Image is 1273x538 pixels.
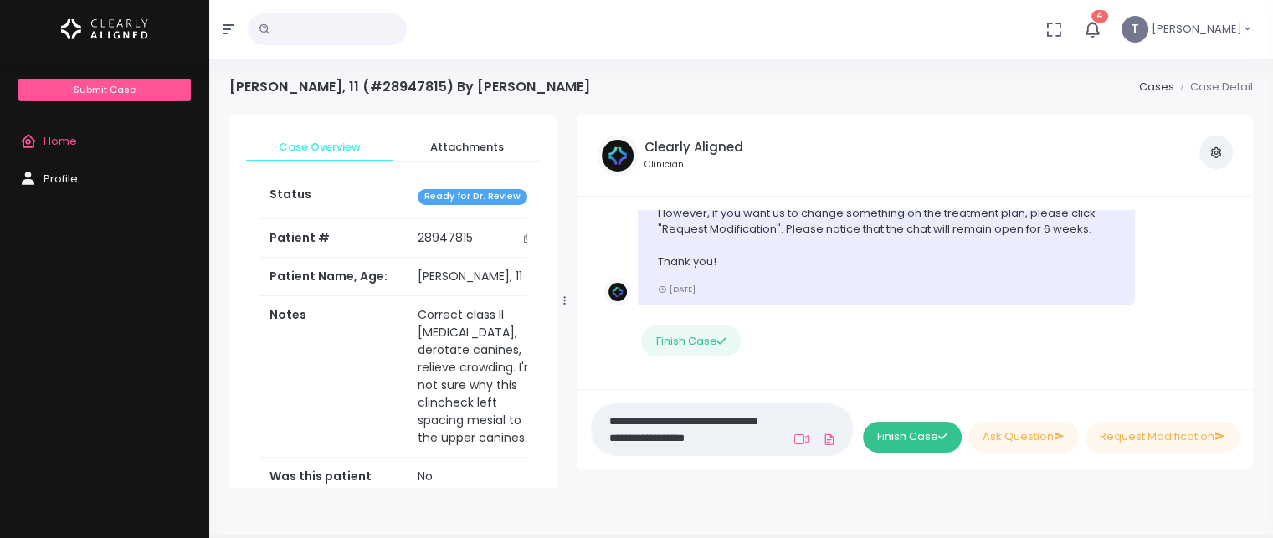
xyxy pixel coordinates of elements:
a: Submit Case [18,79,190,101]
span: Ready for Dr. Review [418,189,527,205]
td: 28947815 [408,219,550,258]
button: Request Modification [1086,422,1240,453]
button: Finish Case [641,325,740,356]
small: [DATE] [658,284,696,295]
span: Submit Case [74,83,136,96]
h5: Clearly Aligned [644,140,743,155]
td: [PERSON_NAME], 11 [408,258,550,296]
span: Case Overview [259,139,380,156]
th: Patient Name, Age: [259,258,408,296]
span: [PERSON_NAME] [1152,21,1242,38]
h4: [PERSON_NAME], 11 (#28947815) By [PERSON_NAME] [229,79,590,95]
li: Case Detail [1173,79,1253,95]
p: Hi Dr. , the case for [PERSON_NAME] is ready for your review. If you are satisfied with the ClinC... [658,156,1116,270]
span: Profile [44,171,78,187]
button: Finish Case [863,422,962,453]
div: scrollable content [229,115,557,488]
th: Patient # [259,218,408,258]
span: T [1122,16,1148,43]
button: Ask Question [968,422,1079,453]
span: Home [44,133,77,149]
td: Correct class II [MEDICAL_DATA], derotate canines, relieve crowding. I'm not sure why this clinch... [408,296,550,458]
span: 4 [1091,10,1108,23]
small: Clinician [644,158,743,172]
img: Logo Horizontal [61,12,148,47]
a: Add Loom Video [791,433,813,446]
div: scrollable content [591,210,1240,375]
span: Attachments [407,139,527,156]
th: Notes [259,296,408,458]
th: Status [259,176,408,218]
a: Add Files [819,424,839,454]
a: Cases [1138,79,1173,95]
